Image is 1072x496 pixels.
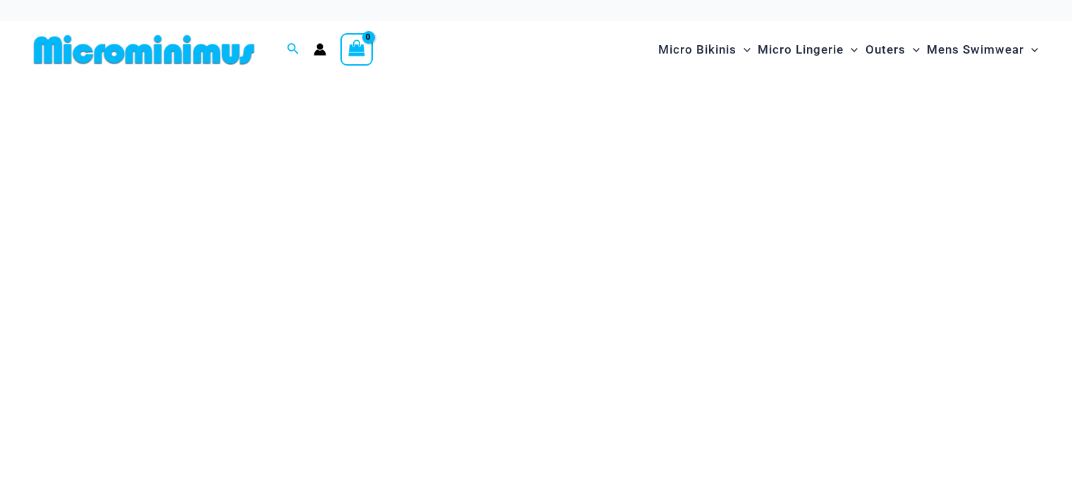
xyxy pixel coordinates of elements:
[754,28,861,71] a: Micro LingerieMenu ToggleMenu Toggle
[865,32,906,68] span: Outers
[758,32,844,68] span: Micro Lingerie
[923,28,1042,71] a: Mens SwimwearMenu ToggleMenu Toggle
[340,33,373,66] a: View Shopping Cart, empty
[862,28,923,71] a: OutersMenu ToggleMenu Toggle
[658,32,737,68] span: Micro Bikinis
[314,43,326,56] a: Account icon link
[653,26,1044,73] nav: Site Navigation
[28,34,260,66] img: MM SHOP LOGO FLAT
[287,41,300,59] a: Search icon link
[927,32,1024,68] span: Mens Swimwear
[1024,32,1038,68] span: Menu Toggle
[655,28,754,71] a: Micro BikinisMenu ToggleMenu Toggle
[844,32,858,68] span: Menu Toggle
[737,32,751,68] span: Menu Toggle
[906,32,920,68] span: Menu Toggle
